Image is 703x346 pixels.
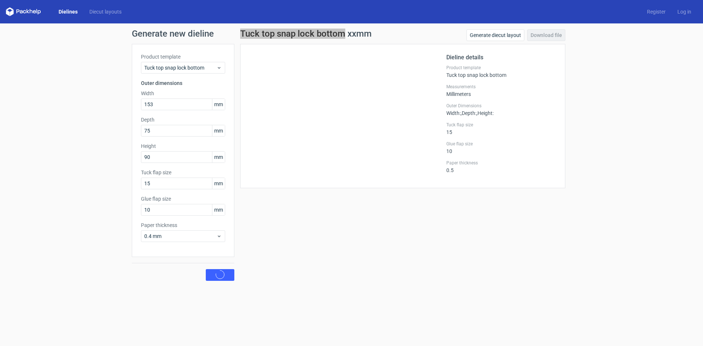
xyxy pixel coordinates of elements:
[212,99,225,110] span: mm
[446,141,556,147] label: Glue flap size
[141,79,225,87] h3: Outer dimensions
[53,8,83,15] a: Dielines
[212,204,225,215] span: mm
[466,29,524,41] a: Generate diecut layout
[446,84,556,90] label: Measurements
[212,178,225,189] span: mm
[446,53,556,62] h2: Dieline details
[476,110,494,116] span: , Height :
[446,160,556,166] label: Paper thickness
[240,29,372,38] h1: Tuck top snap lock bottom xxmm
[141,116,225,123] label: Depth
[144,232,216,240] span: 0.4 mm
[446,103,556,109] label: Outer Dimensions
[141,142,225,150] label: Height
[141,53,225,60] label: Product template
[641,8,672,15] a: Register
[144,64,216,71] span: Tuck top snap lock bottom
[141,90,225,97] label: Width
[446,122,556,128] label: Tuck flap size
[212,125,225,136] span: mm
[461,110,476,116] span: , Depth :
[446,160,556,173] div: 0.5
[212,152,225,163] span: mm
[132,29,571,38] h1: Generate new dieline
[672,8,697,15] a: Log in
[141,195,225,202] label: Glue flap size
[446,110,461,116] span: Width :
[446,65,556,78] div: Tuck top snap lock bottom
[446,65,556,71] label: Product template
[83,8,127,15] a: Diecut layouts
[446,141,556,154] div: 10
[446,122,556,135] div: 15
[141,169,225,176] label: Tuck flap size
[446,84,556,97] div: Millimeters
[141,222,225,229] label: Paper thickness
